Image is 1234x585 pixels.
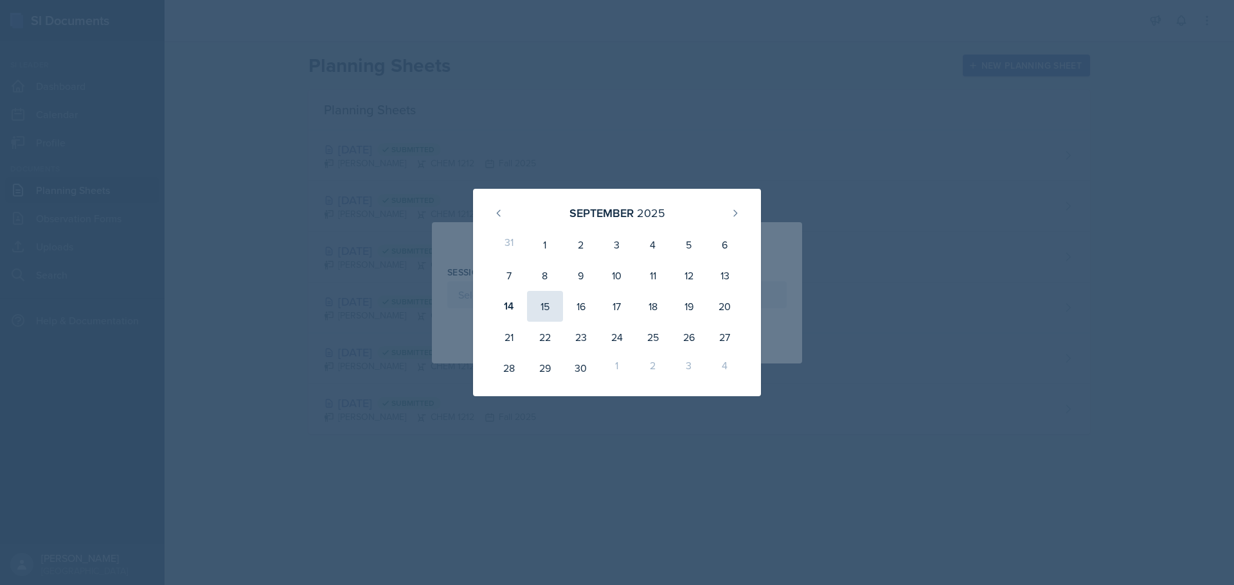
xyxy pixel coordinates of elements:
[563,229,599,260] div: 2
[707,260,743,291] div: 13
[599,229,635,260] div: 3
[635,260,671,291] div: 11
[527,291,563,322] div: 15
[491,260,527,291] div: 7
[563,260,599,291] div: 9
[671,353,707,383] div: 3
[491,353,527,383] div: 28
[563,322,599,353] div: 23
[635,353,671,383] div: 2
[635,229,671,260] div: 4
[599,291,635,322] div: 17
[563,353,599,383] div: 30
[599,260,635,291] div: 10
[635,291,671,322] div: 18
[599,322,635,353] div: 24
[527,229,563,260] div: 1
[707,322,743,353] div: 27
[671,322,707,353] div: 26
[527,260,563,291] div: 8
[599,353,635,383] div: 1
[491,291,527,322] div: 14
[637,204,665,222] div: 2025
[635,322,671,353] div: 25
[527,353,563,383] div: 29
[491,229,527,260] div: 31
[707,353,743,383] div: 4
[491,322,527,353] div: 21
[707,229,743,260] div: 6
[527,322,563,353] div: 22
[569,204,634,222] div: September
[671,229,707,260] div: 5
[563,291,599,322] div: 16
[671,291,707,322] div: 19
[671,260,707,291] div: 12
[707,291,743,322] div: 20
